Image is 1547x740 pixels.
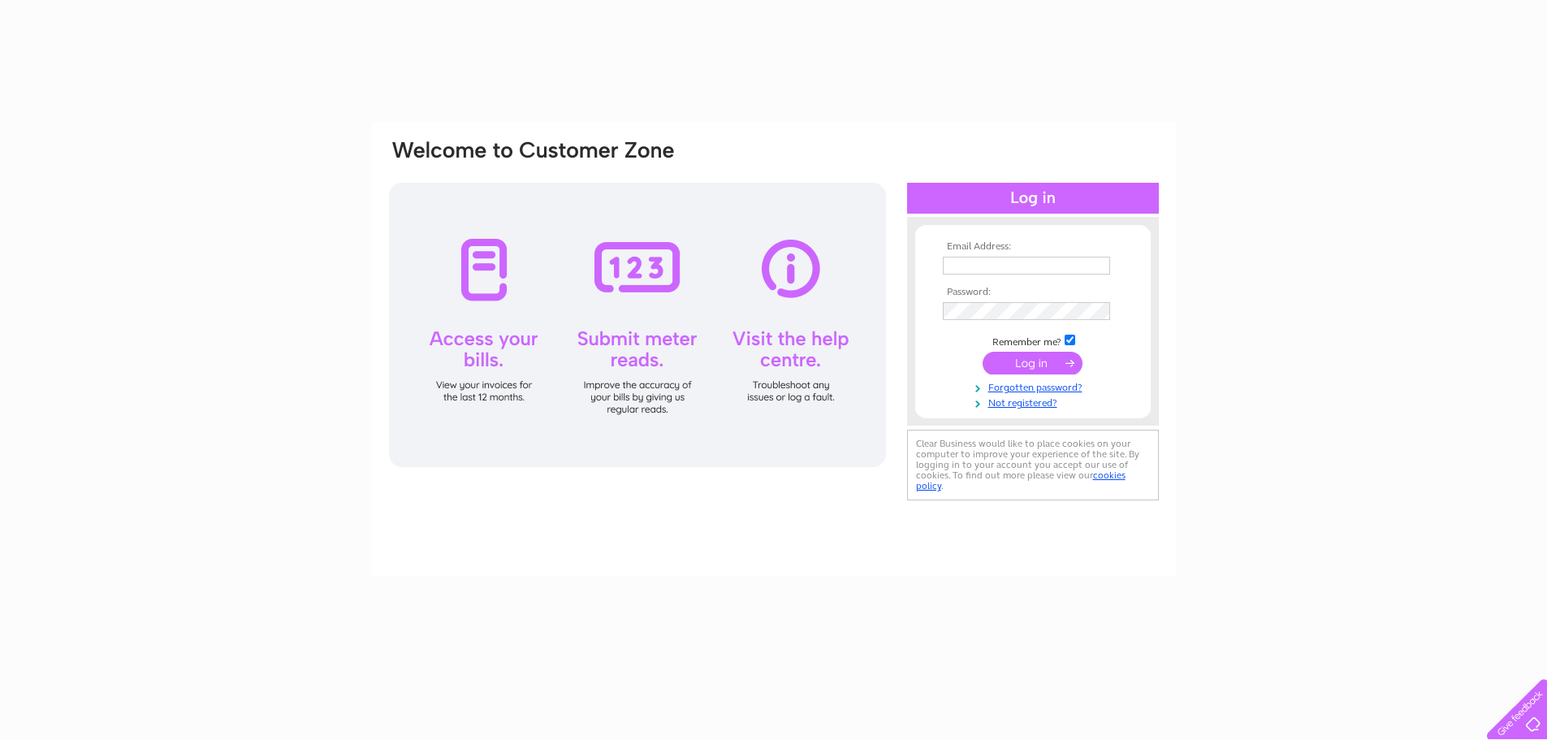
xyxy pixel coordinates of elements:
th: Password: [939,287,1127,298]
td: Remember me? [939,332,1127,348]
th: Email Address: [939,241,1127,253]
a: Forgotten password? [943,379,1127,394]
input: Submit [983,352,1082,374]
a: Not registered? [943,394,1127,409]
div: Clear Business would like to place cookies on your computer to improve your experience of the sit... [907,430,1159,500]
a: cookies policy [916,470,1126,491]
